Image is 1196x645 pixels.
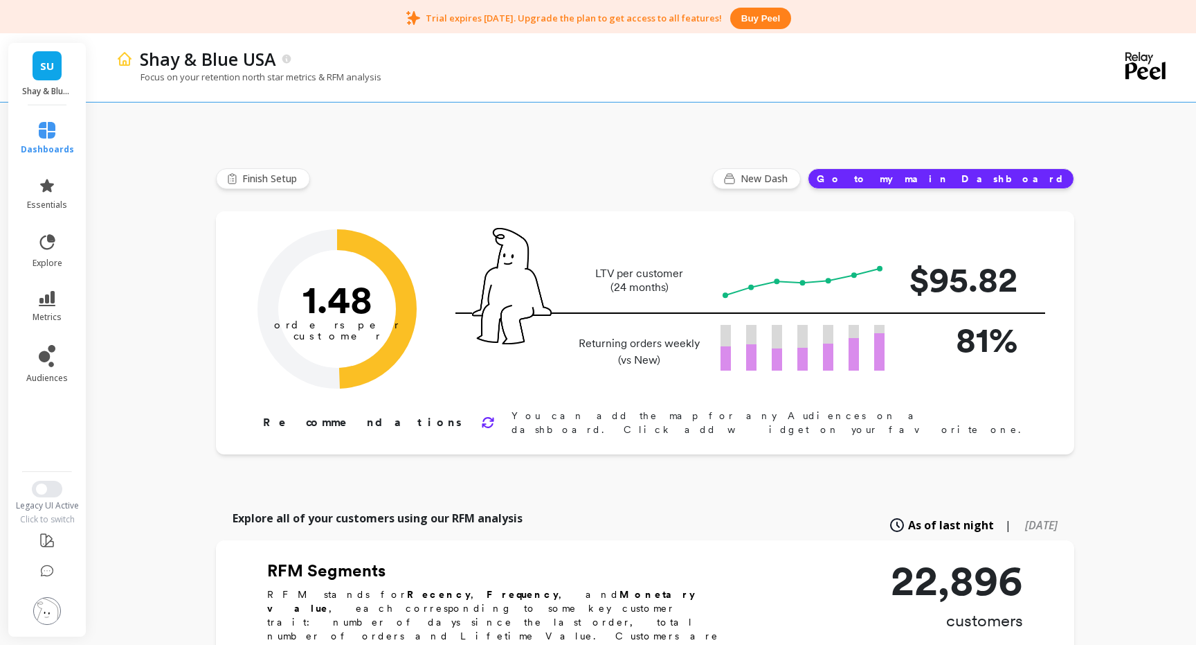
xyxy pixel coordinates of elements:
p: Explore all of your customers using our RFM analysis [233,510,523,527]
span: | [1005,517,1011,533]
p: 22,896 [891,560,1023,601]
div: Legacy UI Active [7,500,88,511]
p: $95.82 [907,254,1017,306]
img: pal seatted on line [472,228,552,344]
img: header icon [116,51,133,67]
button: Go to my main Dashboard [808,168,1074,189]
span: dashboards [21,144,74,155]
tspan: orders per [274,319,400,331]
p: Recommendations [263,414,464,431]
span: essentials [27,200,67,211]
b: Frequency [487,589,559,600]
button: Finish Setup [216,168,310,189]
div: Click to switch [7,514,88,525]
p: Shay & Blue USA [140,47,276,71]
p: LTV per customer (24 months) [574,267,704,294]
p: 81% [907,314,1017,366]
p: Focus on your retention north star metrics & RFM analysis [116,71,381,83]
p: You can add the map for any Audiences on a dashboard. Click add widget on your favorite one. [511,409,1030,436]
p: Trial expires [DATE]. Upgrade the plan to get access to all features! [426,12,722,24]
text: 1.48 [302,276,372,322]
button: Switch to New UI [32,481,62,497]
span: As of last night [908,517,994,533]
button: Buy peel [730,8,791,29]
p: customers [891,610,1023,632]
b: Recency [407,589,471,600]
p: Returning orders weekly (vs New) [574,335,704,369]
h2: RFM Segments [267,560,738,582]
span: metrics [33,312,62,323]
span: explore [33,258,62,269]
tspan: customer [293,330,381,342]
p: Shay & Blue USA [22,86,73,97]
button: New Dash [712,168,801,189]
span: New Dash [741,172,792,186]
span: SU [40,58,54,74]
span: audiences [26,373,68,384]
span: Finish Setup [242,172,301,186]
img: profile picture [33,597,61,625]
span: [DATE] [1025,518,1058,533]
